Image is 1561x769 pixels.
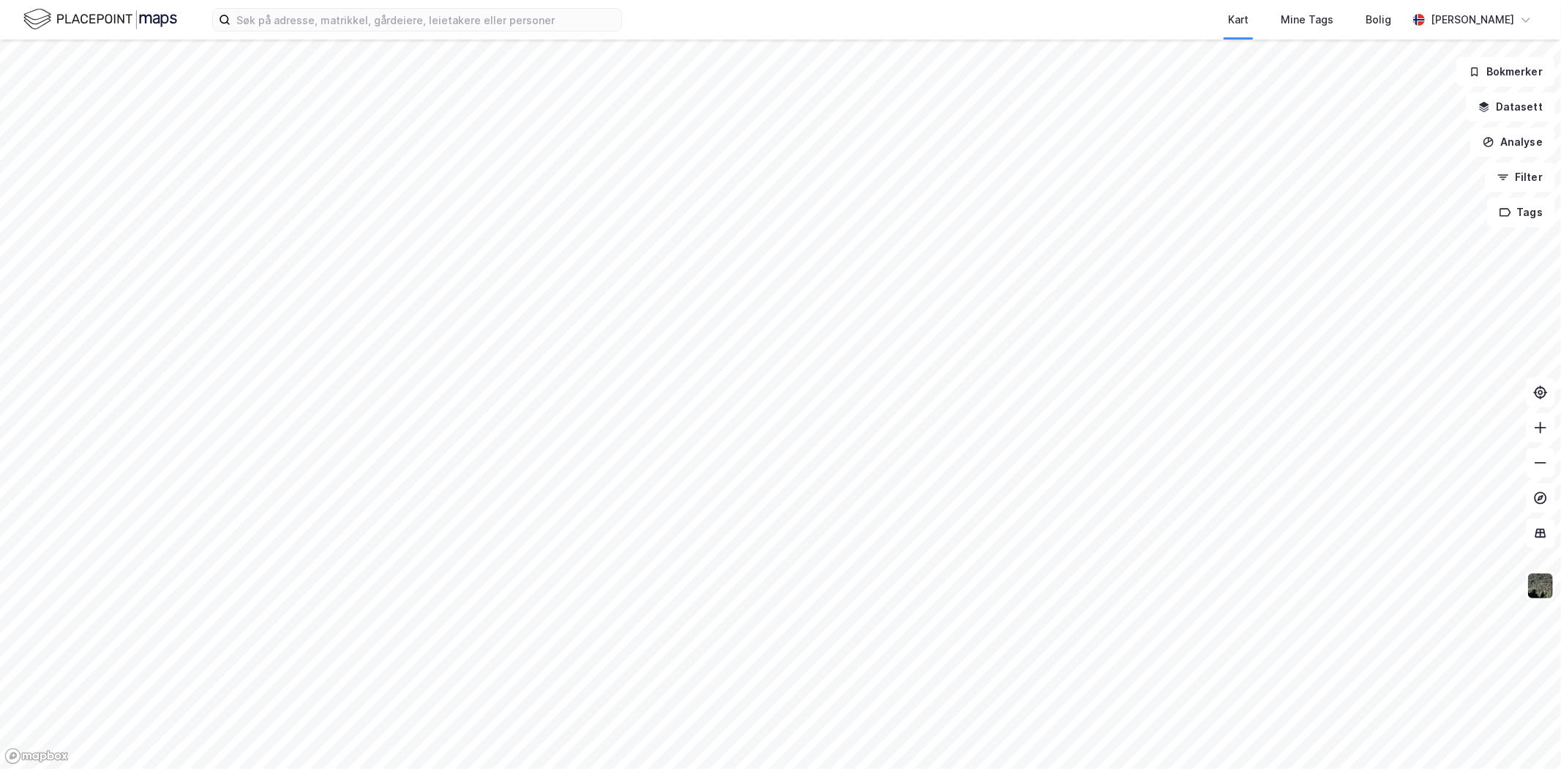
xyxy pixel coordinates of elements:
[1366,11,1391,29] div: Bolig
[23,7,177,32] img: logo.f888ab2527a4732fd821a326f86c7f29.svg
[1488,699,1561,769] iframe: Chat Widget
[1431,11,1514,29] div: [PERSON_NAME]
[1228,11,1249,29] div: Kart
[231,9,621,31] input: Søk på adresse, matrikkel, gårdeiere, leietakere eller personer
[1281,11,1333,29] div: Mine Tags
